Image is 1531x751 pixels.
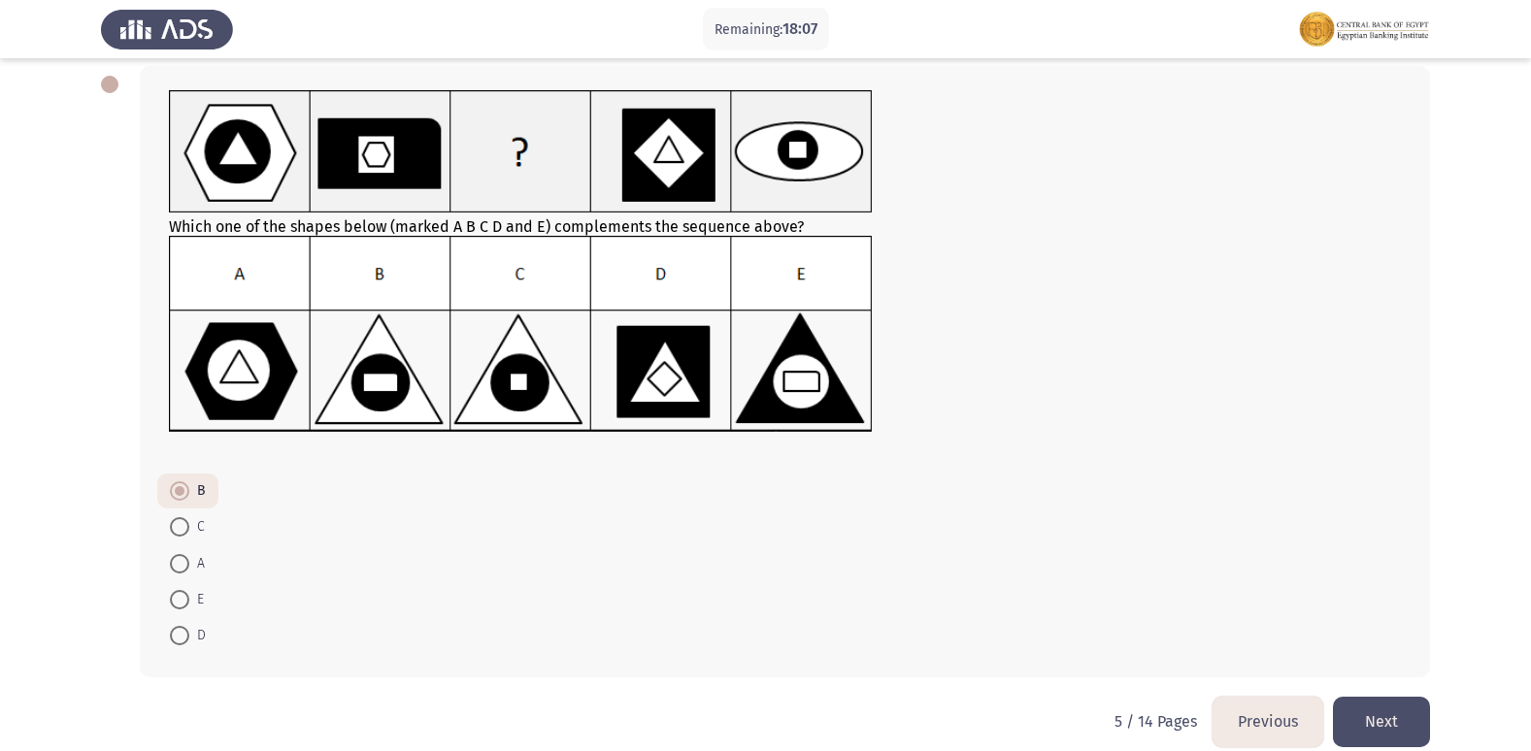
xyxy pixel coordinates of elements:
p: 5 / 14 Pages [1115,712,1197,731]
button: load previous page [1213,697,1323,746]
img: UkFYMDA5MUIucG5nMTYyMjAzMzI0NzA2Ng==.png [169,236,873,433]
span: 18:07 [782,19,817,38]
img: Assess Talent Management logo [101,2,233,56]
button: load next page [1333,697,1430,746]
span: D [189,624,206,647]
img: Assessment logo of FOCUS Assessment 3 Modules EN [1298,2,1430,56]
p: Remaining: [715,17,817,42]
div: Which one of the shapes below (marked A B C D and E) complements the sequence above? [169,90,1401,455]
img: UkFYMDA5MUEucG5nMTYyMjAzMzE3MTk3Nw==.png [169,90,873,213]
span: E [189,588,204,611]
span: C [189,515,205,539]
span: A [189,552,205,575]
span: B [189,479,206,503]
